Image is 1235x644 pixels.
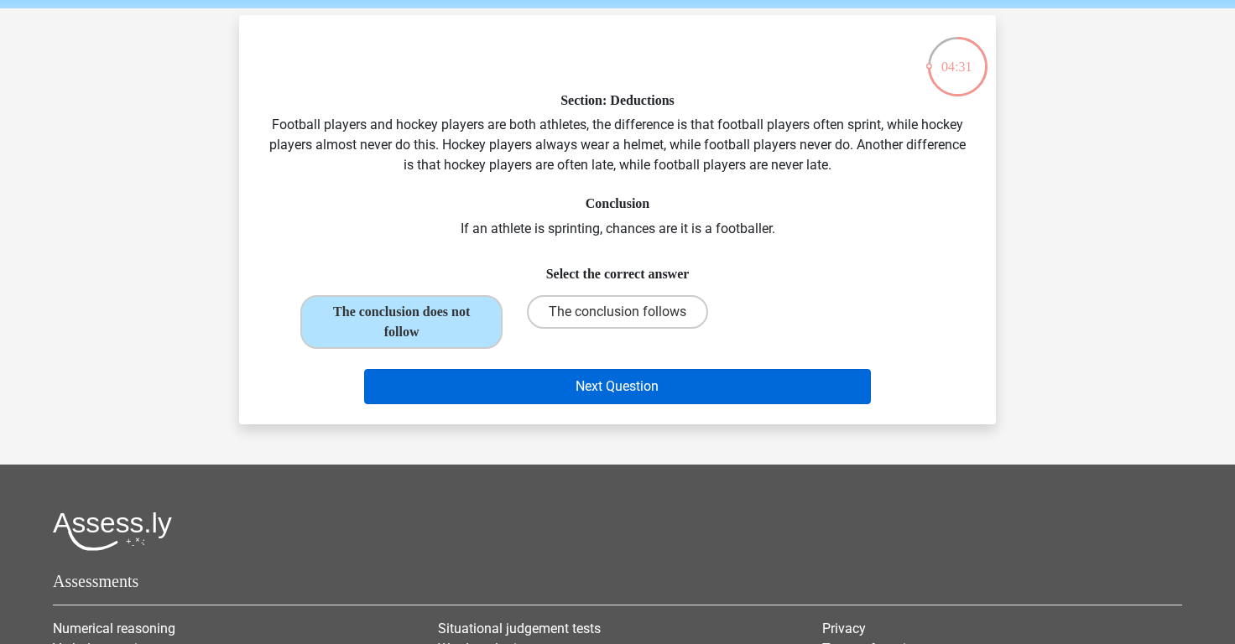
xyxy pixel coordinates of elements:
button: Next Question [364,369,872,404]
img: Assessly logo [53,512,172,551]
a: Numerical reasoning [53,621,175,636]
a: Situational judgement tests [438,621,601,636]
a: Privacy [822,621,866,636]
label: The conclusion follows [527,295,708,329]
h5: Assessments [53,571,1182,591]
h6: Section: Deductions [266,92,969,108]
h6: Select the correct answer [266,252,969,282]
h6: Conclusion [266,195,969,211]
label: The conclusion does not follow [300,295,503,349]
div: 04:31 [926,35,989,77]
div: Football players and hockey players are both athletes, the difference is that football players of... [246,29,989,411]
